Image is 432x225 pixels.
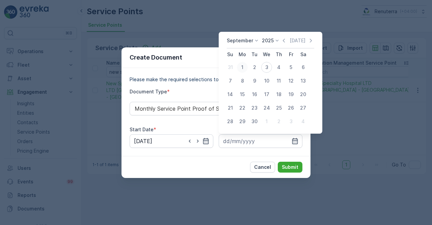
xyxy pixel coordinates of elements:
button: Submit [278,162,302,173]
p: Create Document [130,53,182,62]
button: Cancel [250,162,275,173]
p: Submit [282,164,298,171]
div: 14 [225,89,236,100]
div: 21 [225,103,236,113]
div: 2 [273,116,284,127]
th: Wednesday [261,48,273,61]
p: Please make the required selections to create your document. [130,76,302,83]
div: 9 [249,75,260,86]
th: Sunday [224,48,236,61]
div: 10 [261,75,272,86]
th: Tuesday [248,48,261,61]
input: dd/mm/yyyy [219,134,302,148]
div: 28 [225,116,236,127]
input: dd/mm/yyyy [130,134,213,148]
div: 11 [273,75,284,86]
div: 30 [249,116,260,127]
div: 12 [286,75,296,86]
div: 18 [273,89,284,100]
div: 23 [249,103,260,113]
div: 20 [298,89,308,100]
div: 3 [286,116,296,127]
div: 19 [286,89,296,100]
th: Saturday [297,48,309,61]
div: 31 [225,62,236,73]
div: 8 [237,75,248,86]
p: Cancel [254,164,271,171]
div: 2 [249,62,260,73]
p: September [227,37,253,44]
div: 1 [237,62,248,73]
th: Friday [285,48,297,61]
div: 7 [225,75,236,86]
p: 2025 [262,37,274,44]
div: 29 [237,116,248,127]
div: 4 [298,116,308,127]
div: 6 [298,62,308,73]
div: 4 [273,62,284,73]
div: 15 [237,89,248,100]
th: Monday [236,48,248,61]
div: 22 [237,103,248,113]
th: Thursday [273,48,285,61]
label: Start Date [130,127,154,132]
div: 13 [298,75,308,86]
div: 16 [249,89,260,100]
div: 26 [286,103,296,113]
div: 1 [261,116,272,127]
div: 27 [298,103,308,113]
div: 25 [273,103,284,113]
label: Document Type [130,89,167,94]
div: 24 [261,103,272,113]
p: [DATE] [290,37,305,44]
div: 3 [261,62,272,73]
div: 5 [286,62,296,73]
div: 17 [261,89,272,100]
